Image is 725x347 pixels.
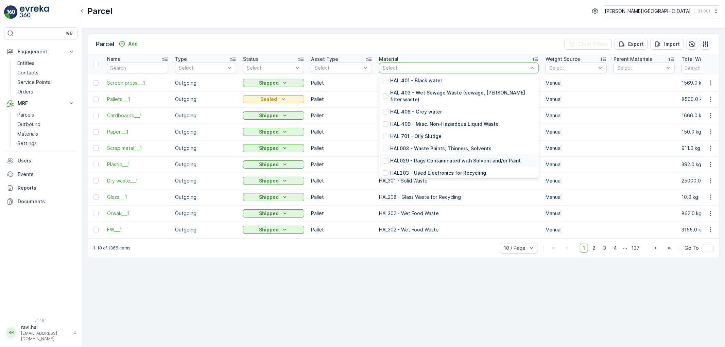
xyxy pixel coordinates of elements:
[259,112,279,119] p: Shipped
[107,177,168,184] a: Dry waste___1
[390,108,442,115] p: HAL 408 - Grey water
[685,245,699,251] span: Go To
[247,65,294,71] p: Select
[600,244,609,253] span: 3
[580,244,588,253] span: 1
[243,209,304,218] button: Shipped
[15,120,77,129] a: Outbound
[308,205,376,222] td: Pallet
[6,327,17,338] div: RR
[390,89,535,103] p: HAL 403 - Wet Sewage Waste (sewage, [PERSON_NAME] filter waste)
[93,129,99,135] div: Toggle Row Selected
[93,245,131,251] p: 1-10 of 1366 items
[376,124,542,140] td: HAL207 - Paper for Recycling
[17,111,34,118] p: Parcels
[614,56,652,63] p: Parent Materials
[15,139,77,148] a: Settings
[578,41,608,48] p: Clear Filters
[15,58,77,68] a: Entities
[259,128,279,135] p: Shipped
[172,140,240,156] td: Outgoing
[376,156,542,173] td: HAL233 - Waste Plastics for Recycling
[615,39,648,50] button: Export
[243,193,304,201] button: Shipped
[17,60,34,67] p: Entities
[243,177,304,185] button: Shipped
[259,80,279,86] p: Shipped
[376,222,542,238] td: HAL302 - Wet Food Waste
[259,210,279,217] p: Shipped
[107,194,168,201] a: Glass___1
[542,124,610,140] td: Manual
[628,244,643,253] span: 137
[308,222,376,238] td: Pallet
[107,161,168,168] span: Plastic___1
[589,244,599,253] span: 2
[107,80,168,86] a: Screen press___1
[107,63,168,73] input: Search
[390,170,486,176] p: HAL203 - Used Electronics for Recycling
[15,68,77,77] a: Contacts
[308,124,376,140] td: Pallet
[243,226,304,234] button: Shipped
[549,65,596,71] p: Select
[107,112,168,119] a: Cardboards___1
[542,107,610,124] td: Manual
[259,194,279,201] p: Shipped
[4,318,77,323] span: v 1.48.1
[107,210,168,217] a: Orwak___1
[17,79,50,86] p: Service Points
[308,156,376,173] td: Pallet
[243,128,304,136] button: Shipped
[4,195,77,208] a: Documents
[308,189,376,205] td: Pallet
[542,140,610,156] td: Manual
[15,77,77,87] a: Service Points
[17,121,40,128] p: Outbound
[15,110,77,120] a: Parcels
[259,161,279,168] p: Shipped
[172,222,240,238] td: Outgoing
[623,244,627,253] p: ...
[311,56,338,63] p: Asset Type
[4,97,77,110] button: MRF
[116,40,140,48] button: Add
[20,5,49,19] img: logo_light-DOdMpM7g.png
[172,156,240,173] td: Outgoing
[93,178,99,184] div: Toggle Row Selected
[107,96,168,103] a: Pallets___1
[87,6,113,17] p: Parcel
[107,145,168,152] a: Scrap metal___1
[681,56,712,63] p: Total Weight
[376,140,542,156] td: HAL210 - Ferrous Scrap Metal for Recycling
[172,75,240,91] td: Outgoing
[379,56,398,63] p: Material
[107,128,168,135] a: Paper___1
[66,31,73,36] p: ⌘B
[107,226,168,233] a: FW___1
[693,8,710,14] p: ( +01:00 )
[390,145,491,152] p: HAL003 - Waste Paints, Thinners, Solvents
[383,65,528,71] p: Select
[565,39,612,50] button: Clear Filters
[243,160,304,169] button: Shipped
[93,80,99,86] div: Toggle Row Selected
[651,39,684,50] button: Import
[15,129,77,139] a: Materials
[172,205,240,222] td: Outgoing
[93,227,99,232] div: Toggle Row Selected
[93,211,99,216] div: Toggle Row Selected
[21,324,70,331] p: ravi.hal
[172,91,240,107] td: Outgoing
[542,156,610,173] td: Manual
[259,145,279,152] p: Shipped
[18,185,75,191] p: Reports
[93,194,99,200] div: Toggle Row Selected
[243,56,259,63] p: Status
[18,171,75,178] p: Events
[17,69,38,76] p: Contacts
[308,140,376,156] td: Pallet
